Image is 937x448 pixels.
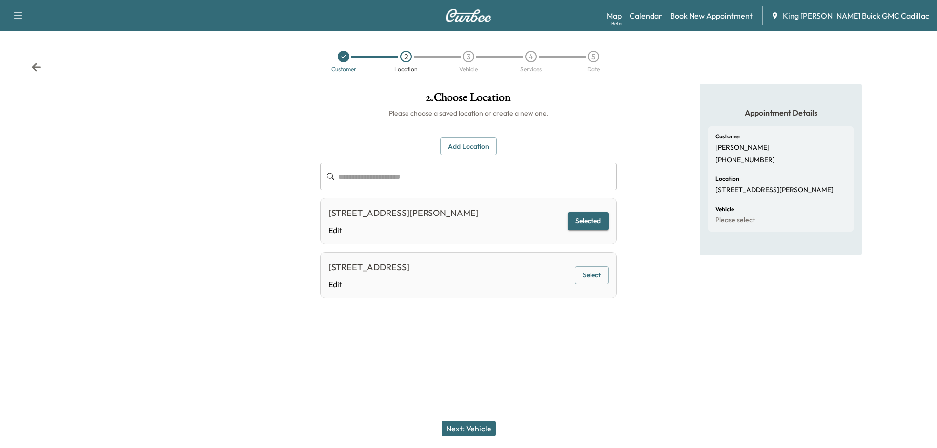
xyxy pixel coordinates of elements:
a: Edit [328,224,479,236]
div: [STREET_ADDRESS] [328,260,409,274]
h6: Location [715,176,739,182]
div: 5 [588,51,599,62]
div: [STREET_ADDRESS][PERSON_NAME] [328,206,479,220]
div: 4 [525,51,537,62]
a: Book New Appointment [670,10,753,21]
img: Curbee Logo [445,9,492,22]
div: Location [394,66,418,72]
div: Date [587,66,600,72]
div: Services [520,66,542,72]
div: 2 [400,51,412,62]
a: MapBeta [607,10,622,21]
div: Customer [331,66,356,72]
button: Select [575,266,609,284]
h5: Appointment Details [708,107,854,118]
h6: Customer [715,134,741,139]
span: King [PERSON_NAME] Buick GMC Cadillac [783,10,929,21]
div: 3 [463,51,474,62]
p: [STREET_ADDRESS][PERSON_NAME] [715,186,834,195]
button: Selected [568,212,609,230]
div: Vehicle [459,66,478,72]
div: Beta [611,20,622,27]
h6: Please choose a saved location or create a new one. [320,108,617,118]
h1: 2 . Choose Location [320,92,617,108]
h6: Vehicle [715,206,734,212]
a: [PHONE_NUMBER] [715,156,783,164]
div: Back [31,62,41,72]
p: Please select [715,216,755,225]
button: Next: Vehicle [442,421,496,436]
a: Calendar [630,10,662,21]
a: Edit [328,278,409,290]
button: Add Location [440,137,497,156]
p: [PERSON_NAME] [715,143,770,152]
